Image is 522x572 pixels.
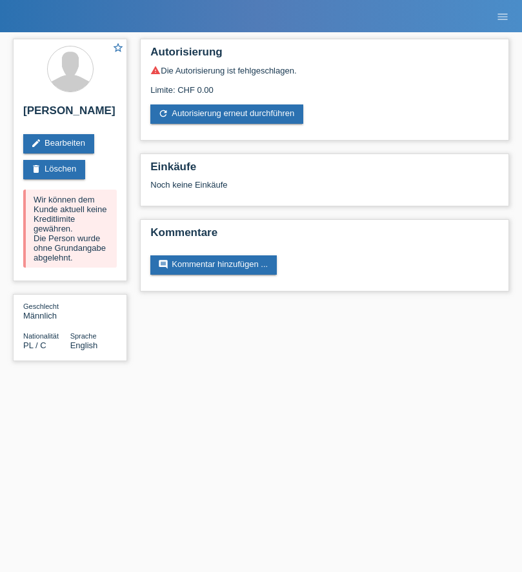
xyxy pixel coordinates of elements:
[150,65,499,75] div: Die Autorisierung ist fehlgeschlagen.
[150,226,499,246] h2: Kommentare
[496,10,509,23] i: menu
[23,332,59,340] span: Nationalität
[112,42,124,54] i: star_border
[150,65,161,75] i: warning
[70,340,98,350] span: English
[150,180,499,199] div: Noch keine Einkäufe
[23,340,46,350] span: Polen / C / 01.05.2019
[150,255,277,275] a: commentKommentar hinzufügen ...
[23,190,117,268] div: Wir können dem Kunde aktuell keine Kreditlimite gewähren. Die Person wurde ohne Grundangabe abgel...
[158,108,168,119] i: refresh
[23,104,117,124] h2: [PERSON_NAME]
[490,12,516,20] a: menu
[112,42,124,55] a: star_border
[150,161,499,180] h2: Einkäufe
[23,301,70,321] div: Männlich
[158,259,168,270] i: comment
[31,164,41,174] i: delete
[70,332,97,340] span: Sprache
[23,302,59,310] span: Geschlecht
[150,46,499,65] h2: Autorisierung
[23,134,94,153] a: editBearbeiten
[23,160,85,179] a: deleteLöschen
[150,75,499,95] div: Limite: CHF 0.00
[31,138,41,148] i: edit
[150,104,303,124] a: refreshAutorisierung erneut durchführen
